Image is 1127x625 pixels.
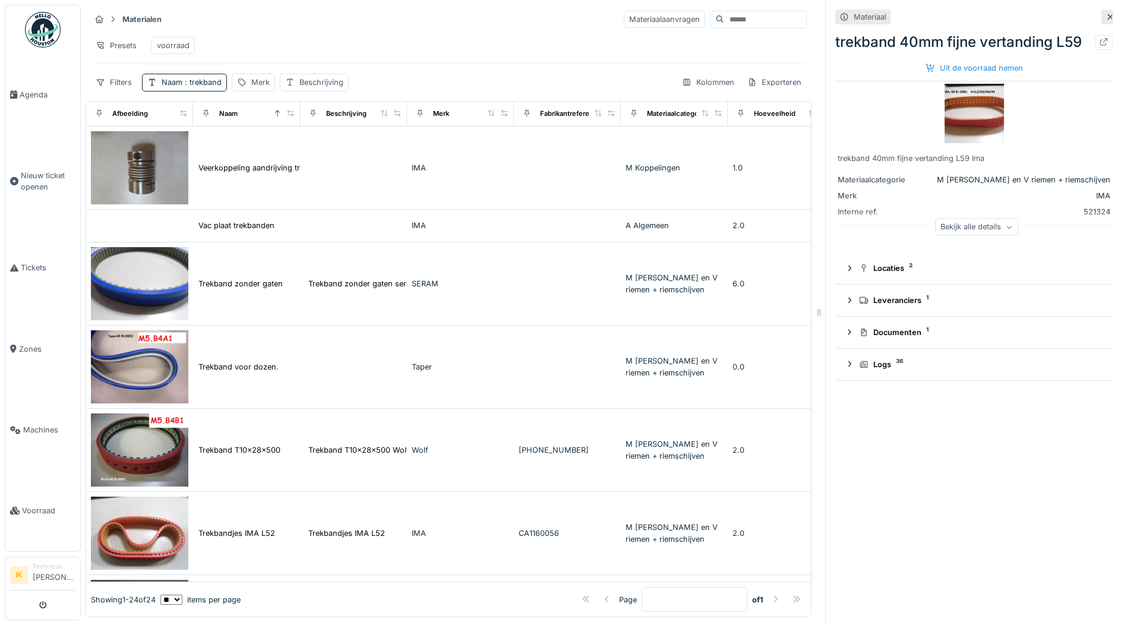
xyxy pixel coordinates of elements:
[840,257,1108,279] summary: Locaties2
[733,220,830,231] div: 2.0
[624,11,705,28] div: Materiaalaanvragen
[935,219,1018,236] div: Bekijk alle details
[840,289,1108,311] summary: Leveranciers1
[619,594,637,605] div: Page
[308,444,409,456] div: Trekband T10x28x500 Wolf
[162,77,222,88] div: Naam
[157,40,190,51] div: voorraad
[21,262,75,273] span: Tickets
[182,78,222,87] span: : trekband
[10,566,28,584] li: IK
[626,355,723,378] div: M [PERSON_NAME] en V riemen + riemschijven
[733,361,830,373] div: 0.0
[25,12,61,48] img: Badge_color-CXgf-gQk.svg
[91,497,188,570] img: Trekbandjes IMA L52
[5,54,80,135] a: Agenda
[19,343,75,355] span: Zones
[326,109,367,119] div: Beschrijving
[251,77,270,88] div: Merk
[91,413,188,487] img: Trekband T10x28x500
[91,131,188,204] img: Veerkoppeling aandrijving trekbanden.
[835,31,1113,53] div: trekband 40mm fijne vertanding L59
[308,528,385,539] div: Trekbandjes IMA L52
[752,594,763,605] strong: of 1
[412,361,509,373] div: Taper
[540,109,602,119] div: Fabrikantreferentie
[754,109,795,119] div: Hoeveelheid
[626,162,723,173] div: M Koppelingen
[91,247,188,320] img: Trekband zonder gaten
[626,220,723,231] div: A Algemeen
[859,295,1098,306] div: Leveranciers
[118,14,166,25] strong: Materialen
[626,272,723,295] div: M [PERSON_NAME] en V riemen + riemschijven
[198,220,274,231] div: Vac plaat trekbanden
[5,135,80,228] a: Nieuw ticket openen
[838,206,927,217] div: Interne ref.
[198,278,283,289] div: Trekband zonder gaten
[921,60,1028,76] div: Uit de voorraad nemen
[160,594,241,605] div: items per page
[10,562,75,591] a: IK Technicus[PERSON_NAME]
[733,162,830,173] div: 1.0
[838,153,1110,164] div: trekband 40mm fijne vertanding L59 Ima
[5,228,80,308] a: Tickets
[859,263,1098,274] div: Locaties
[412,444,509,456] div: Wolf
[299,77,343,88] div: Beschrijving
[433,109,449,119] div: Merk
[91,594,156,605] div: Showing 1 - 24 of 24
[90,74,137,91] div: Filters
[21,170,75,192] span: Nieuw ticket openen
[5,390,80,471] a: Machines
[412,528,509,539] div: IMA
[733,444,830,456] div: 2.0
[308,278,431,289] div: Trekband zonder gaten seram L51
[859,359,1098,370] div: Logs
[519,444,616,456] div: [PHONE_NUMBER]
[854,11,886,23] div: Materiaal
[22,505,75,516] span: Voorraad
[5,308,80,389] a: Zones
[838,190,927,201] div: Merk
[742,74,807,91] div: Exporteren
[91,330,188,403] img: Trekband voor dozen.
[859,327,1098,338] div: Documenten
[932,206,1110,217] div: 521324
[840,321,1108,343] summary: Documenten1
[412,162,509,173] div: IMA
[733,278,830,289] div: 6.0
[219,109,238,119] div: Naam
[20,89,75,100] span: Agenda
[412,220,509,231] div: IMA
[112,109,148,119] div: Afbeelding
[626,522,723,544] div: M [PERSON_NAME] en V riemen + riemschijven
[412,278,509,289] div: SERAM
[198,361,279,373] div: Trekband voor dozen.
[932,190,1110,201] div: IMA
[647,109,707,119] div: Materiaalcategorie
[198,528,275,539] div: Trekbandjes IMA L52
[677,74,740,91] div: Kolommen
[838,174,927,185] div: Materiaalcategorie
[932,174,1110,185] div: M [PERSON_NAME] en V riemen + riemschijven
[33,562,75,571] div: Technicus
[519,528,616,539] div: CA1160056
[733,528,830,539] div: 2.0
[90,37,142,54] div: Presets
[33,562,75,588] li: [PERSON_NAME]
[198,444,280,456] div: Trekband T10x28x500
[198,162,338,173] div: Veerkoppeling aandrijving trekbanden.
[23,424,75,435] span: Machines
[626,438,723,461] div: M [PERSON_NAME] en V riemen + riemschijven
[5,471,80,551] a: Voorraad
[840,353,1108,375] summary: Logs36
[945,84,1004,143] img: trekband 40mm fijne vertanding L59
